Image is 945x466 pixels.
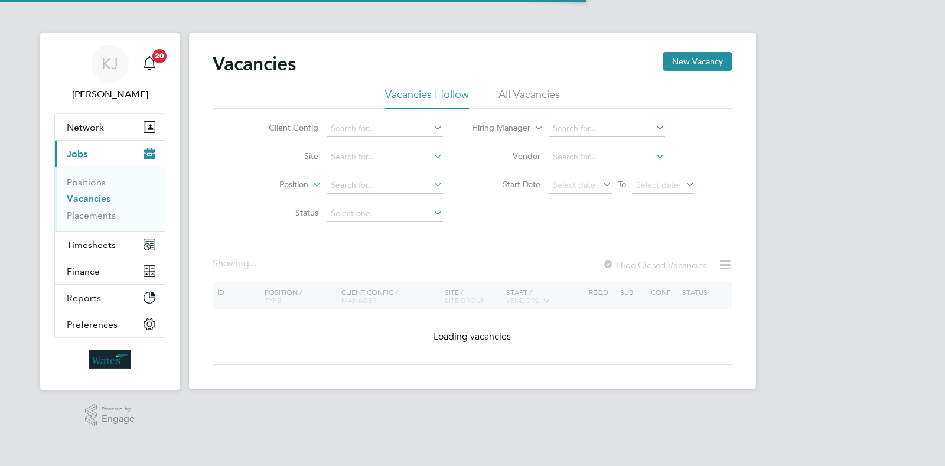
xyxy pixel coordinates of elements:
div: Showing [213,258,259,270]
div: Jobs [55,167,165,231]
span: KJ [102,56,118,71]
a: KJ[PERSON_NAME] [54,45,165,102]
span: Engage [102,414,135,424]
span: Kieran Jenkins [54,87,165,102]
a: Positions [67,177,106,188]
span: Network [67,122,104,133]
span: Select date [636,180,679,190]
input: Search for... [549,149,665,165]
label: Position [240,179,308,191]
label: Hide Closed Vacancies [602,259,706,271]
label: Status [250,207,318,218]
button: Preferences [55,311,165,337]
span: Preferences [67,319,118,330]
span: Jobs [67,148,87,159]
input: Select one [327,206,443,222]
input: Search for... [327,120,443,137]
label: Site [250,151,318,161]
li: All Vacancies [498,87,560,109]
a: 20 [138,45,161,83]
img: wates-logo-retina.png [89,350,131,369]
button: Finance [55,258,165,284]
span: Timesheets [67,239,116,250]
a: Vacancies [67,193,110,204]
label: Hiring Manager [462,122,530,134]
span: ... [249,258,256,269]
input: Search for... [327,149,443,165]
a: Powered byEngage [85,404,135,426]
a: Go to home page [54,350,165,369]
span: Reports [67,292,101,304]
li: Vacancies I follow [385,87,469,109]
span: Finance [67,266,100,277]
button: Jobs [55,141,165,167]
input: Search for... [327,177,443,194]
a: Placements [67,210,116,221]
label: Start Date [472,179,540,190]
button: Network [55,114,165,140]
label: Client Config [250,122,318,133]
span: 20 [152,49,167,63]
button: Reports [55,285,165,311]
label: Vendor [472,151,540,161]
h2: Vacancies [213,52,296,76]
nav: Main navigation [40,33,180,390]
input: Search for... [549,120,665,137]
button: Timesheets [55,232,165,258]
span: Select date [553,180,595,190]
button: New Vacancy [663,52,732,71]
span: To [614,177,630,192]
span: Powered by [102,404,135,414]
